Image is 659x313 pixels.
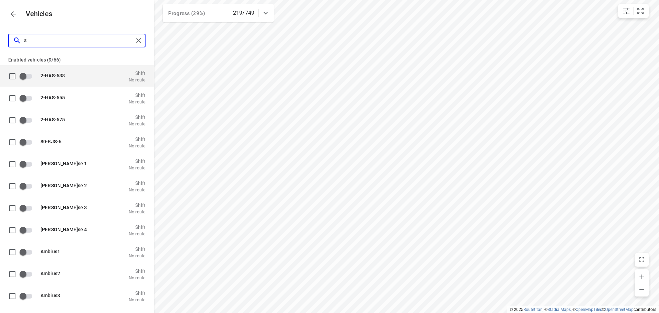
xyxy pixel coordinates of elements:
[19,201,36,214] span: Enable
[19,245,36,258] span: Enable
[129,77,146,82] p: No route
[41,138,61,144] span: 80-BJ -6
[41,226,87,232] span: [PERSON_NAME] e 4
[129,121,146,126] p: No route
[605,307,634,312] a: OpenStreetMap
[78,226,80,232] b: s
[20,10,53,18] p: Vehicles
[129,70,146,76] p: Shift
[168,10,205,16] span: Progress (29%)
[19,91,36,104] span: Enable
[52,94,55,100] b: S
[19,179,36,192] span: Enable
[41,292,60,298] span: Ambiu 3
[510,307,656,312] li: © 2025 , © , © © contributors
[129,297,146,302] p: No route
[129,180,146,186] p: Shift
[129,275,146,280] p: No route
[41,94,65,100] span: 2-HA -555
[129,99,146,104] p: No route
[129,165,146,170] p: No route
[19,223,36,236] span: Enable
[52,72,55,78] b: S
[19,267,36,280] span: Enable
[78,160,80,166] b: s
[41,160,87,166] span: [PERSON_NAME] e 1
[41,248,60,254] span: Ambiu 1
[620,4,633,18] button: Map settings
[523,307,543,312] a: Routetitan
[52,116,55,122] b: S
[129,246,146,251] p: Shift
[129,253,146,258] p: No route
[129,187,146,192] p: No route
[19,135,36,148] span: Enable
[55,248,57,254] b: s
[129,209,146,214] p: No route
[129,268,146,273] p: Shift
[576,307,602,312] a: OpenMapTiles
[19,113,36,126] span: Enable
[78,182,80,188] b: s
[41,270,60,276] span: Ambiu 2
[54,138,57,144] b: S
[129,114,146,120] p: Shift
[78,204,80,210] b: s
[19,69,36,82] span: Enable
[618,4,649,18] div: small contained button group
[41,116,65,122] span: 2-HA -575
[129,290,146,295] p: Shift
[634,4,647,18] button: Fit zoom
[55,292,57,298] b: s
[41,182,87,188] span: [PERSON_NAME] e 2
[41,204,87,210] span: [PERSON_NAME] e 3
[129,158,146,164] p: Shift
[547,307,571,312] a: Stadia Maps
[24,35,134,46] input: Search vehicles
[233,9,254,17] p: 219/749
[129,92,146,98] p: Shift
[129,224,146,230] p: Shift
[129,136,146,142] p: Shift
[129,143,146,148] p: No route
[19,289,36,302] span: Enable
[55,270,57,276] b: s
[41,72,65,78] span: 2-HA -538
[129,202,146,208] p: Shift
[19,157,36,170] span: Enable
[129,231,146,236] p: No route
[163,4,274,22] div: Progress (29%)219/749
